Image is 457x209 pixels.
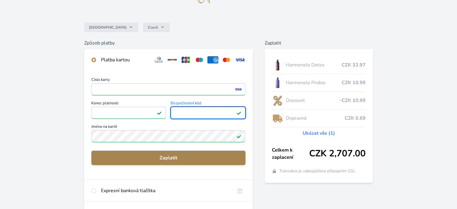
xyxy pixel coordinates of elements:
[84,23,138,32] button: [GEOGRAPHIC_DATA]
[94,85,242,94] iframe: Iframe pro číslo karty
[272,57,283,72] img: DETOX_se_stinem_x-lo.jpg
[285,115,344,122] span: Dopravné
[91,78,245,83] span: Číslo karty
[101,187,229,194] div: Expresní banková tlačítka
[285,61,341,69] span: Harmonelo Detox
[234,187,245,194] img: onlineBanking_CZ.svg
[272,93,283,108] img: discount-lo.png
[236,134,241,139] img: Platné pole
[234,56,245,63] img: visa.svg
[303,130,335,137] a: Ukázat vše (1)
[345,115,366,122] span: CZK 0.69
[171,101,245,107] span: Bezpečnostní kód
[272,146,309,161] span: Celkem k zaplacení
[101,56,148,63] div: Platba kartou
[148,25,158,30] span: Czech
[207,56,218,63] img: amex.svg
[84,39,252,47] h6: Způsob platby
[173,109,242,117] iframe: Iframe pro bezpečnostní kód
[340,97,366,104] span: -CZK 10.99
[167,56,178,63] img: discover.svg
[180,56,191,63] img: jcb.svg
[272,75,283,90] img: CLEAN_PROBIO_se_stinem_x-lo.jpg
[91,125,245,130] span: Jméno na kartě
[279,168,356,174] span: Transakce je zabezpečena připojením SSL
[236,110,241,115] img: Platné pole
[272,111,283,126] img: delivery-lo.png
[194,56,205,63] img: maestro.svg
[342,79,366,86] span: CZK 10.99
[342,61,366,69] span: CZK 32.97
[89,25,126,30] span: [GEOGRAPHIC_DATA]
[91,101,166,107] span: Konec platnosti
[94,109,163,117] iframe: Iframe pro datum vypršení platnosti
[153,56,164,63] img: diners.svg
[285,97,339,104] span: Discount
[157,110,162,115] img: Platné pole
[265,39,373,47] h6: Zaplatit
[309,148,366,159] span: CZK 2,707.00
[285,79,341,86] span: Harmonelo Probio
[143,23,170,32] button: Czech
[91,151,245,165] button: Zaplatit
[96,154,240,161] span: Zaplatit
[91,130,245,142] input: Jméno na kartěPlatné pole
[234,87,242,92] img: visa
[221,56,232,63] img: mc.svg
